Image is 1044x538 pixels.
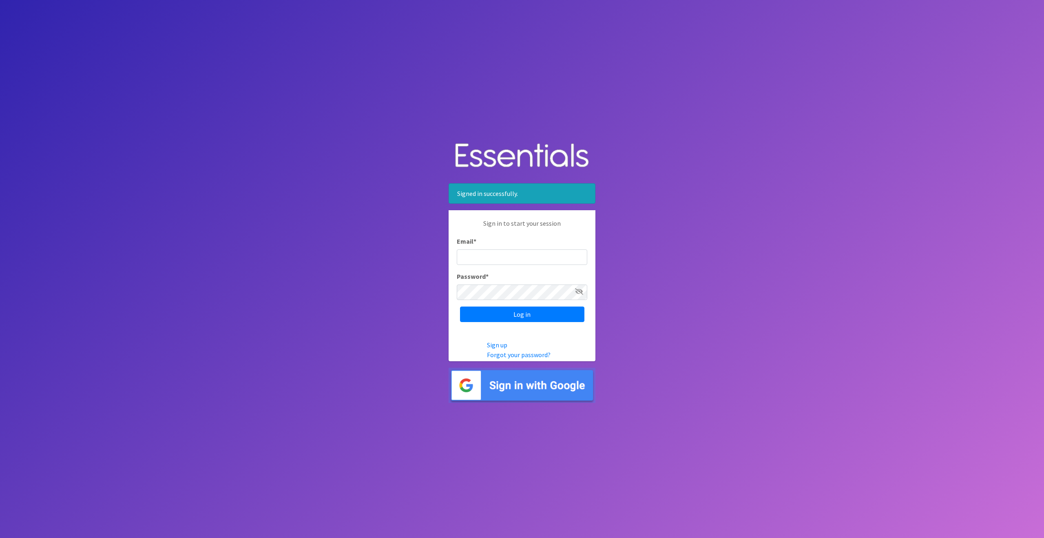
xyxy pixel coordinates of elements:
[487,341,507,349] a: Sign up
[486,272,489,280] abbr: required
[457,218,587,236] p: Sign in to start your session
[460,307,584,322] input: Log in
[457,236,476,246] label: Email
[473,237,476,245] abbr: required
[449,135,595,177] img: Human Essentials
[457,271,489,281] label: Password
[449,368,595,403] img: Sign in with Google
[449,183,595,204] div: Signed in successfully.
[487,351,551,359] a: Forgot your password?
